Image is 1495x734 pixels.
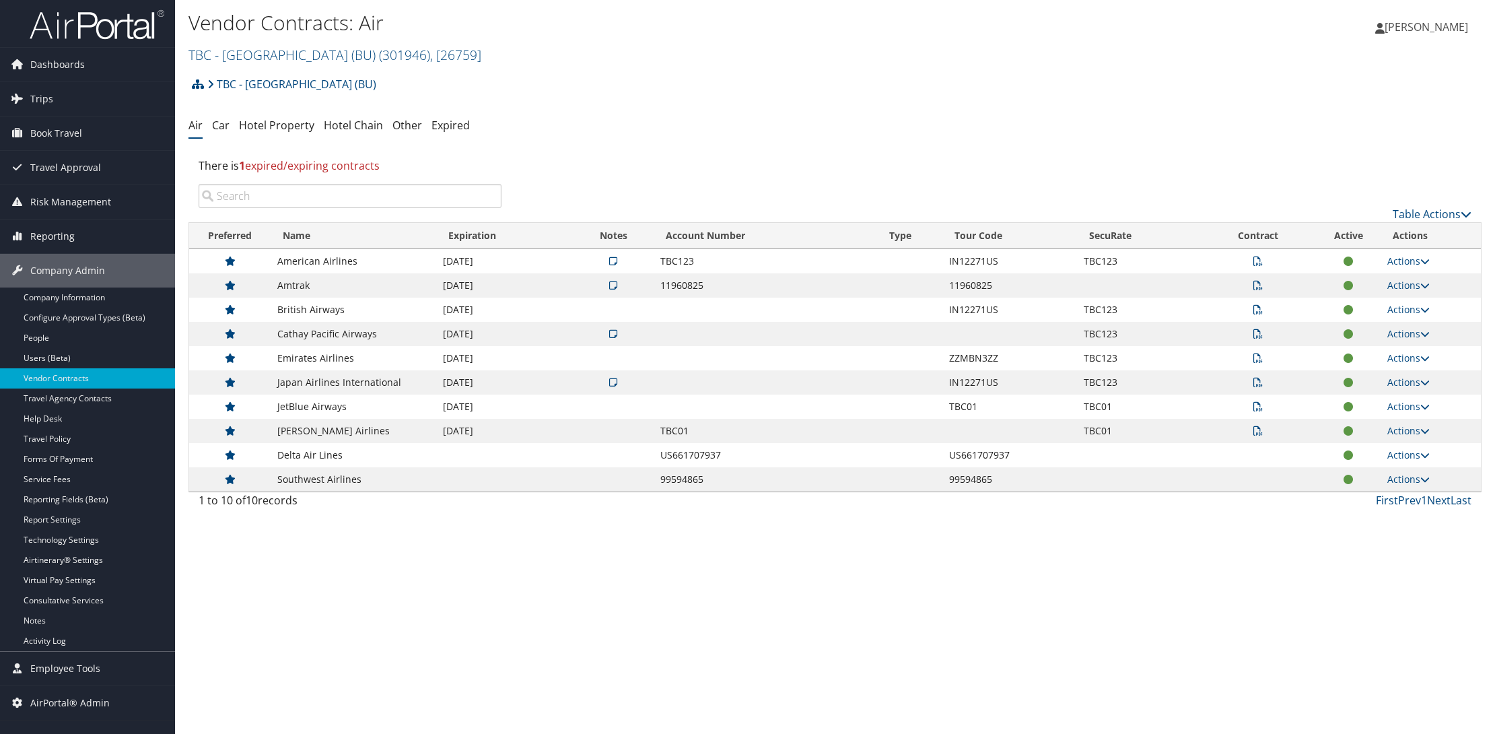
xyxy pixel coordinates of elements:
td: [DATE] [436,395,573,419]
span: Company Admin [30,254,105,288]
td: 11960825 [654,273,877,298]
td: [DATE] [436,370,573,395]
th: Tour Code: activate to sort column ascending [942,223,1077,249]
a: Prev [1398,493,1421,508]
a: TBC - [GEOGRAPHIC_DATA] (BU) [207,71,376,98]
td: [PERSON_NAME] Airlines [271,419,436,443]
th: Contract: activate to sort column ascending [1200,223,1317,249]
td: Delta Air Lines [271,443,436,467]
td: TBC123 [654,249,877,273]
th: Preferred: activate to sort column ascending [189,223,271,249]
td: Cathay Pacific Airways [271,322,436,346]
td: ZZMBN3ZZ [942,346,1077,370]
div: There is [188,147,1482,184]
span: AirPortal® Admin [30,686,110,720]
td: IN12271US [942,370,1077,395]
td: [DATE] [436,298,573,322]
span: Trips [30,82,53,116]
td: 99594865 [654,467,877,492]
td: 99594865 [942,467,1077,492]
td: Southwest Airlines [271,467,436,492]
a: Last [1451,493,1471,508]
a: Actions [1387,327,1430,340]
th: Notes: activate to sort column ascending [573,223,654,249]
td: TBC123 [1077,298,1200,322]
a: Actions [1387,448,1430,461]
td: 11960825 [942,273,1077,298]
span: Book Travel [30,116,82,150]
td: [DATE] [436,346,573,370]
td: TBC01 [942,395,1077,419]
td: TBC123 [1077,346,1200,370]
input: Search [199,184,501,208]
td: TBC123 [1077,370,1200,395]
div: 1 to 10 of records [199,492,501,515]
span: Travel Approval [30,151,101,185]
td: Emirates Airlines [271,346,436,370]
a: Actions [1387,400,1430,413]
a: TBC - [GEOGRAPHIC_DATA] (BU) [188,46,481,64]
a: Actions [1387,424,1430,437]
th: Active: activate to sort column ascending [1317,223,1381,249]
a: Actions [1387,255,1430,267]
th: Name: activate to sort column ascending [271,223,436,249]
td: [DATE] [436,273,573,298]
td: [DATE] [436,322,573,346]
span: expired/expiring contracts [239,158,380,173]
a: Next [1427,493,1451,508]
th: Actions [1381,223,1481,249]
a: Actions [1387,473,1430,486]
td: US661707937 [942,443,1077,467]
a: Other [392,118,422,133]
td: [DATE] [436,249,573,273]
span: Dashboards [30,48,85,81]
h1: Vendor Contracts: Air [188,9,1051,37]
span: Risk Management [30,185,111,219]
th: Account Number: activate to sort column ascending [654,223,877,249]
span: , [ 26759 ] [430,46,481,64]
td: US661707937 [654,443,877,467]
strong: 1 [239,158,245,173]
a: Air [188,118,203,133]
a: Expired [431,118,470,133]
a: Hotel Chain [324,118,383,133]
td: IN12271US [942,298,1077,322]
th: Type: activate to sort column ascending [877,223,942,249]
td: American Airlines [271,249,436,273]
td: TBC01 [654,419,877,443]
td: JetBlue Airways [271,395,436,419]
a: Hotel Property [239,118,314,133]
span: [PERSON_NAME] [1385,20,1468,34]
th: SecuRate: activate to sort column ascending [1077,223,1200,249]
span: 10 [246,493,258,508]
td: IN12271US [942,249,1077,273]
a: 1 [1421,493,1427,508]
a: Actions [1387,303,1430,316]
span: Employee Tools [30,652,100,686]
td: TBC123 [1077,322,1200,346]
a: Car [212,118,230,133]
span: Reporting [30,220,75,253]
a: Table Actions [1393,207,1471,222]
td: TBC123 [1077,249,1200,273]
a: Actions [1387,376,1430,389]
td: Amtrak [271,273,436,298]
a: Actions [1387,352,1430,364]
td: Japan Airlines International [271,370,436,395]
th: Expiration: activate to sort column ascending [436,223,573,249]
a: Actions [1387,279,1430,292]
td: TBC01 [1077,419,1200,443]
a: First [1376,493,1398,508]
a: [PERSON_NAME] [1375,7,1482,47]
td: [DATE] [436,419,573,443]
td: British Airways [271,298,436,322]
td: TBC01 [1077,395,1200,419]
img: airportal-logo.png [30,9,164,40]
span: ( 301946 ) [379,46,430,64]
